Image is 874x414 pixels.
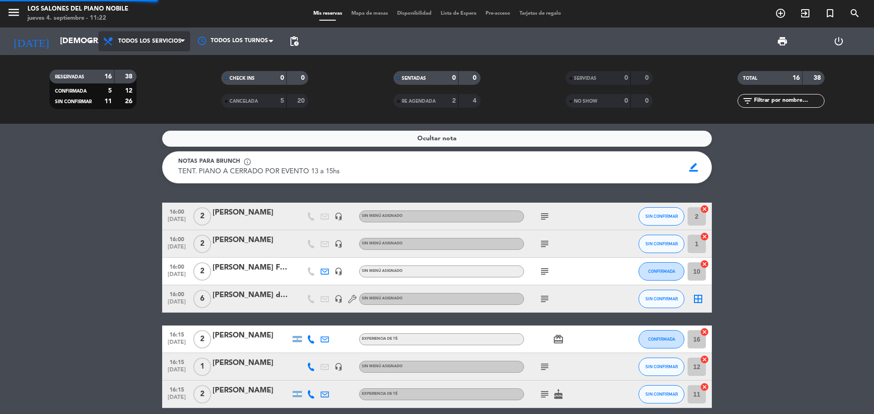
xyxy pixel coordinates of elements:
span: 2 [193,235,211,253]
strong: 26 [125,98,134,105]
span: [DATE] [165,244,188,254]
span: RE AGENDADA [402,99,436,104]
i: subject [539,389,550,400]
i: cancel [700,259,709,269]
strong: 0 [624,98,628,104]
span: 6 [193,290,211,308]
span: Sin menú asignado [362,269,403,273]
i: cancel [700,382,709,392]
strong: 0 [452,75,456,81]
strong: 0 [301,75,306,81]
span: Ocultar nota [417,133,457,144]
strong: 0 [645,75,650,81]
strong: 38 [814,75,823,81]
span: border_color [685,159,703,176]
span: SIN CONFIRMAR [645,241,678,246]
i: [DATE] [7,31,55,51]
strong: 12 [125,88,134,94]
span: 16:00 [165,288,188,299]
i: subject [539,238,550,249]
span: [DATE] [165,339,188,350]
span: SIN CONFIRMAR [645,214,678,219]
span: CANCELADA [229,99,258,104]
span: RESERVADAS [55,75,84,79]
i: arrow_drop_down [85,36,96,47]
span: Sin menú asignado [362,297,403,300]
span: SERVIDAS [574,76,596,81]
span: 16:15 [165,356,188,367]
span: print [777,36,788,47]
span: Mapa de mesas [347,11,393,16]
button: SIN CONFIRMAR [639,358,684,376]
i: search [849,8,860,19]
strong: 38 [125,73,134,80]
strong: 16 [792,75,800,81]
strong: 0 [280,75,284,81]
button: CONFIRMADA [639,330,684,348]
span: 2 [193,262,211,281]
span: TENT. PIANO A CERRADO POR EVENTO 13 a 15hs [178,168,339,175]
i: cancel [700,355,709,364]
i: cancel [700,327,709,337]
span: info_outline [243,158,251,166]
i: card_giftcard [553,334,564,345]
strong: 20 [297,98,306,104]
i: exit_to_app [800,8,811,19]
span: TOTAL [743,76,757,81]
i: cancel [700,232,709,241]
span: Sin menú asignado [362,214,403,218]
i: headset_mic [334,267,343,276]
span: SIN CONFIRMAR [645,364,678,369]
button: SIN CONFIRMAR [639,290,684,308]
div: [PERSON_NAME] [213,234,290,246]
i: cancel [700,204,709,214]
span: [DATE] [165,367,188,377]
span: CONFIRMADA [648,269,675,274]
strong: 2 [452,98,456,104]
span: NO SHOW [574,99,597,104]
span: CONFIRMADA [55,89,87,94]
i: headset_mic [334,295,343,303]
strong: 11 [104,98,112,105]
input: Filtrar por nombre... [753,96,824,106]
strong: 4 [473,98,478,104]
div: jueves 4. septiembre - 11:22 [27,14,128,23]
span: Notas para brunch [178,157,240,166]
i: subject [539,361,550,372]
span: 1 [193,358,211,376]
button: menu [7,6,21,22]
div: [PERSON_NAME] [213,207,290,219]
i: filter_list [742,95,753,106]
button: CONFIRMADA [639,262,684,281]
span: Pre-acceso [481,11,515,16]
span: CONFIRMADA [648,337,675,342]
strong: 5 [280,98,284,104]
span: [DATE] [165,271,188,282]
span: SIN CONFIRMAR [55,99,92,104]
span: EXPERIENCIA DE TÉ [362,337,398,341]
span: 2 [193,330,211,348]
span: 16:15 [165,384,188,394]
span: Tarjetas de regalo [515,11,566,16]
span: 16:00 [165,261,188,271]
span: EXPERIENCIA DE TÉ [362,392,398,396]
i: add_circle_outline [775,8,786,19]
div: [PERSON_NAME] [213,385,290,397]
i: headset_mic [334,212,343,221]
span: Lista de Espera [436,11,481,16]
i: headset_mic [334,363,343,371]
strong: 0 [645,98,650,104]
span: pending_actions [289,36,300,47]
i: subject [539,293,550,304]
div: [PERSON_NAME] [213,330,290,342]
i: turned_in_not [825,8,836,19]
i: menu [7,6,21,19]
span: SIN CONFIRMAR [645,296,678,301]
span: Disponibilidad [393,11,436,16]
strong: 0 [473,75,478,81]
span: [DATE] [165,394,188,405]
i: cake [553,389,564,400]
div: Los Salones del Piano Nobile [27,5,128,14]
span: SENTADAS [402,76,426,81]
button: SIN CONFIRMAR [639,235,684,253]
